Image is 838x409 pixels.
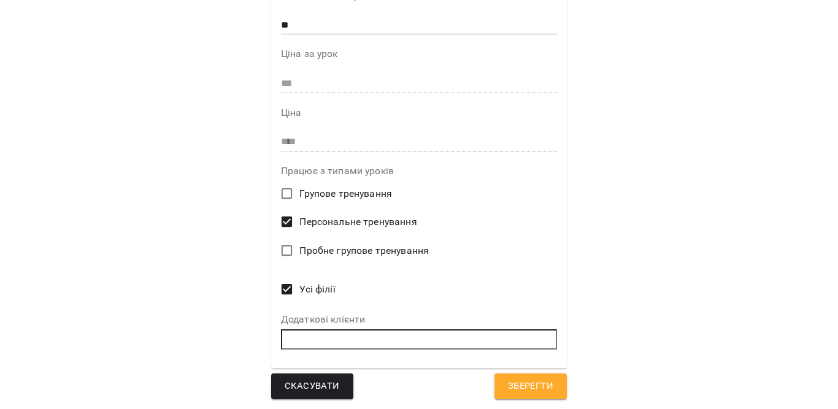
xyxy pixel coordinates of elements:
[508,378,553,394] span: Зберегти
[299,186,392,201] span: Групове тренування
[299,243,429,258] span: Пробне групове тренування
[285,378,340,394] span: Скасувати
[299,215,417,229] span: Персональне тренування
[281,108,557,118] label: Ціна
[494,373,567,399] button: Зберегти
[299,282,335,297] span: Усі філії
[281,166,557,176] label: Працює з типами уроків
[271,373,353,399] button: Скасувати
[281,315,557,324] label: Додаткові клієнти
[281,49,557,59] label: Ціна за урок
